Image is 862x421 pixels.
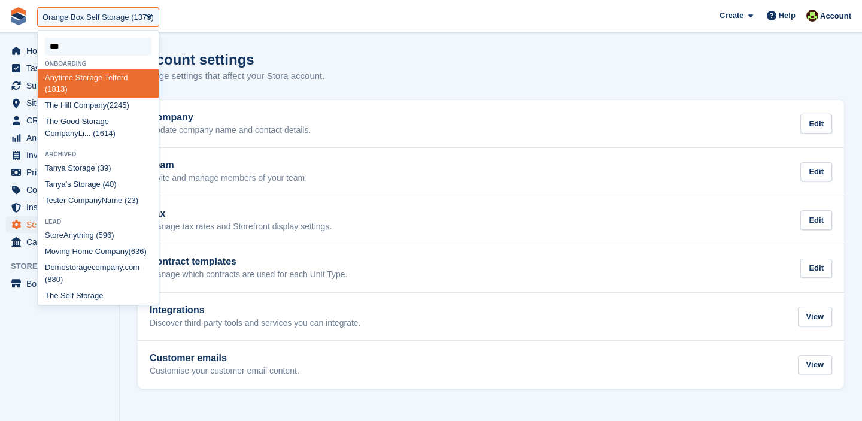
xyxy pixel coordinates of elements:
[49,163,62,172] span: any
[26,60,98,77] span: Tasks
[38,260,159,288] div: Demostoragecomp .com (880)
[26,129,98,146] span: Analytics
[800,210,832,230] div: Edit
[6,216,113,233] a: menu
[45,73,58,82] span: Any
[798,307,832,326] div: View
[11,261,119,272] span: Storefront
[26,147,98,163] span: Invoices
[150,222,332,232] p: Manage tax rates and Storefront display settings.
[138,100,844,148] a: Company Update company name and contact details. Edit
[6,234,113,250] a: menu
[150,160,307,171] h2: Team
[6,129,113,146] a: menu
[38,151,159,158] div: Archived
[38,244,159,260] div: Moving Home Comp (636)
[38,114,159,142] div: The Good Storage Comp Li... (1614)
[26,234,98,250] span: Capital
[6,275,113,292] a: menu
[6,77,113,94] a: menu
[26,164,98,181] span: Pricing
[38,177,159,193] div: T a's Storage (40)
[720,10,743,22] span: Create
[138,196,844,244] a: Tax Manage tax rates and Storefront display settings. Edit
[38,287,159,316] div: The Self Storage Comp (1574)
[138,69,324,83] p: Change settings that affect your Stora account.
[6,95,113,111] a: menu
[26,181,98,198] span: Coupons
[63,231,77,240] span: Any
[138,244,844,292] a: Contract templates Manage which contracts are used for each Unit Type. Edit
[150,208,332,219] h2: Tax
[150,125,311,136] p: Update company name and contact details.
[800,259,832,278] div: Edit
[138,52,254,68] h1: Account settings
[26,112,98,129] span: CRM
[94,101,107,110] span: any
[43,11,154,23] div: Orange Box Self Storage (1373)
[6,164,113,181] a: menu
[38,60,159,67] div: Onboarding
[38,98,159,114] div: The Hill Comp (2245)
[150,269,347,280] p: Manage which contracts are used for each Unit Type.
[150,256,347,267] h2: Contract templates
[49,180,62,189] span: any
[26,199,98,216] span: Insurance
[150,318,361,329] p: Discover third-party tools and services you can integrate.
[798,355,832,375] div: View
[138,341,844,389] a: Customer emails Customise your customer email content. View
[89,196,102,205] span: any
[26,216,98,233] span: Settings
[138,293,844,341] a: Integrations Discover third-party tools and services you can integrate. View
[806,10,818,22] img: Catherine Coffey
[6,147,113,163] a: menu
[150,112,311,123] h2: Company
[779,10,796,22] span: Help
[150,305,361,316] h2: Integrations
[150,366,299,377] p: Customise your customer email content.
[26,77,98,94] span: Subscriptions
[800,162,832,182] div: Edit
[26,275,98,292] span: Booking Portal
[820,10,851,22] span: Account
[138,148,844,196] a: Team Invite and manage members of your team. Edit
[150,353,299,364] h2: Customer emails
[6,112,113,129] a: menu
[6,43,113,59] a: menu
[26,95,98,111] span: Sites
[150,173,307,184] p: Invite and manage members of your team.
[10,7,28,25] img: stora-icon-8386f47178a22dfd0bd8f6a31ec36ba5ce8667c1dd55bd0f319d3a0aa187defe.svg
[66,129,78,138] span: any
[26,43,98,59] span: Home
[6,181,113,198] a: menu
[38,193,159,209] div: Tester Comp Name (23)
[38,69,159,98] div: time Storage Telford (1813)
[38,219,159,225] div: Lead
[116,247,129,256] span: any
[6,60,113,77] a: menu
[38,160,159,177] div: T a Storage (39)
[111,263,123,272] span: any
[800,114,832,134] div: Edit
[38,228,159,244] div: Store thing (596)
[6,199,113,216] a: menu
